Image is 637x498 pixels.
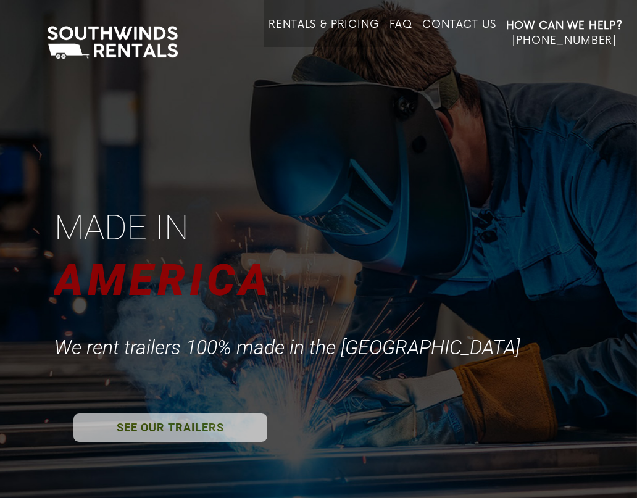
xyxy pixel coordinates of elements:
[512,35,616,47] span: [PHONE_NUMBER]
[41,23,184,62] img: Southwinds Rentals Logo
[54,336,526,360] div: We rent trailers 100% made in the [GEOGRAPHIC_DATA]
[506,20,623,32] strong: How Can We Help?
[73,413,267,442] a: SEE OUR TRAILERS
[269,19,379,47] a: Rentals & Pricing
[54,205,194,251] div: Made in
[54,250,278,310] div: AMERICA
[389,19,413,47] a: FAQ
[506,19,623,47] a: How Can We Help? [PHONE_NUMBER]
[422,19,496,47] a: Contact Us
